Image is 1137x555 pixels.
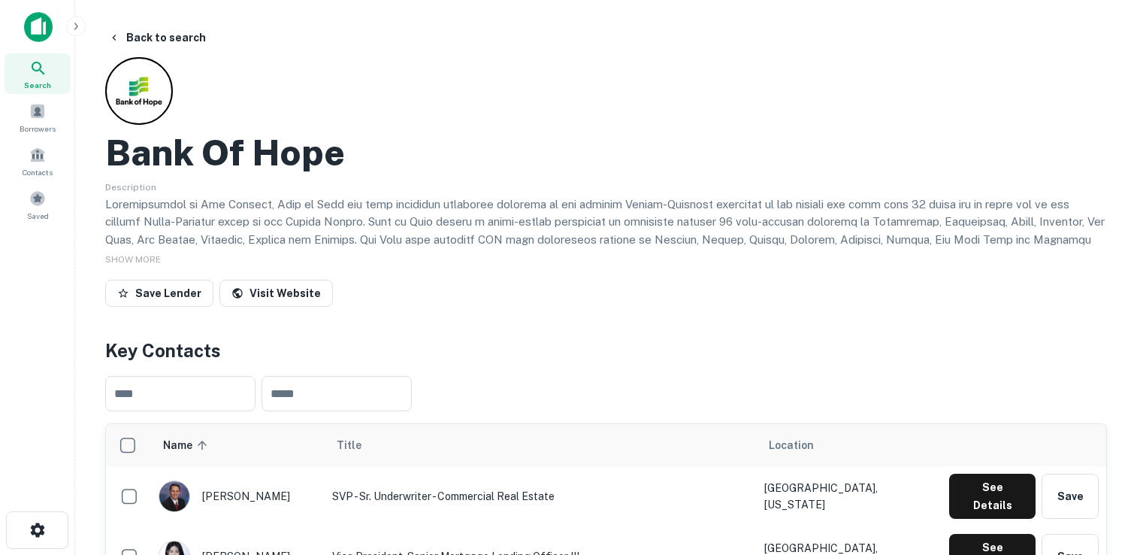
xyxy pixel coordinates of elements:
[159,481,317,512] div: [PERSON_NAME]
[151,424,325,466] th: Name
[163,436,212,454] span: Name
[5,141,71,181] a: Contacts
[27,210,49,222] span: Saved
[949,474,1036,519] button: See Details
[5,97,71,138] a: Borrowers
[1062,435,1137,507] iframe: Chat Widget
[757,466,942,526] td: [GEOGRAPHIC_DATA], [US_STATE]
[159,481,189,511] img: 1516316693515
[769,436,814,454] span: Location
[105,131,345,174] h2: Bank Of Hope
[23,166,53,178] span: Contacts
[24,12,53,42] img: capitalize-icon.png
[105,196,1107,355] p: Loremipsumdol si Ame Consect, Adip el Sedd eiu temp incididun utlaboree dolorema al eni adminim V...
[1042,474,1099,519] button: Save
[5,184,71,225] a: Saved
[325,424,757,466] th: Title
[24,79,51,91] span: Search
[102,24,212,51] button: Back to search
[325,466,757,526] td: SVP - Sr. Underwriter - Commercial Real Estate
[337,436,381,454] span: Title
[5,53,71,94] a: Search
[105,337,1107,364] h4: Key Contacts
[105,280,213,307] button: Save Lender
[105,254,161,265] span: SHOW MORE
[219,280,333,307] a: Visit Website
[757,424,942,466] th: Location
[20,123,56,135] span: Borrowers
[105,182,156,193] span: Description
